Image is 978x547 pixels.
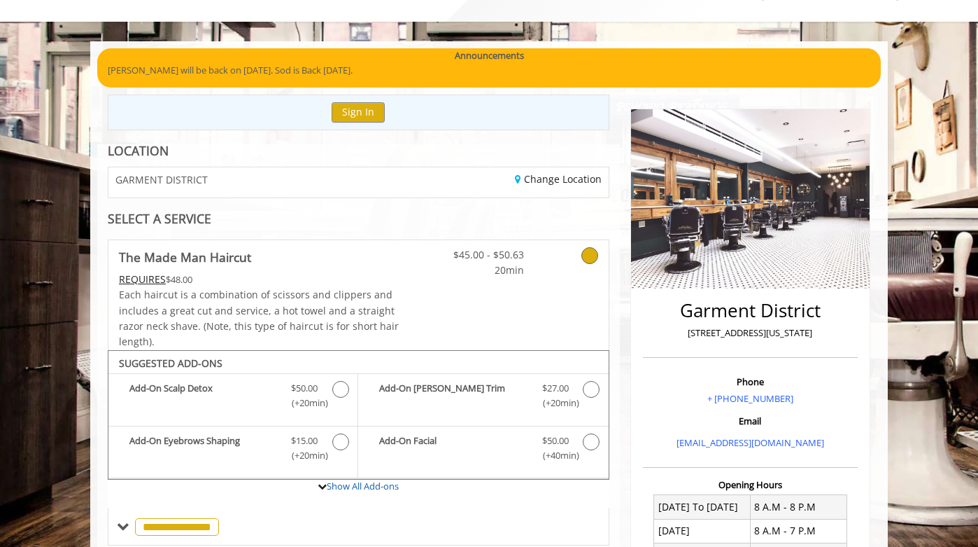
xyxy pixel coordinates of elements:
[654,519,751,543] td: [DATE]
[332,102,385,123] button: Sign In
[534,396,576,410] span: (+20min )
[646,416,854,426] h3: Email
[646,377,854,387] h3: Phone
[441,247,524,263] span: $45.00 - $50.63
[707,392,793,405] a: + [PHONE_NUMBER]
[327,480,399,492] a: Show All Add-ons
[441,263,524,278] span: 20min
[284,448,325,463] span: (+20min )
[108,350,609,480] div: The Made Man Haircut Add-onS
[108,63,870,78] p: [PERSON_NAME] will be back on [DATE]. Sod is Back [DATE].
[119,288,399,348] span: Each haircut is a combination of scissors and clippers and includes a great cut and service, a ho...
[291,381,318,396] span: $50.00
[654,495,751,519] td: [DATE] To [DATE]
[115,381,350,414] label: Add-On Scalp Detox
[119,272,166,286] span: This service needs some Advance to be paid before we block your appointment
[379,434,527,463] b: Add-On Facial
[515,172,602,186] a: Change Location
[108,212,609,226] div: SELECT A SERVICE
[115,174,208,185] span: GARMENT DISTRICT
[646,326,854,340] p: [STREET_ADDRESS][US_STATE]
[284,396,325,410] span: (+20min )
[129,434,277,463] b: Add-On Eyebrows Shaping
[365,381,601,414] label: Add-On Beard Trim
[750,495,846,519] td: 8 A.M - 8 P.M
[119,247,251,267] b: The Made Man Haircut
[676,436,824,449] a: [EMAIL_ADDRESS][DOMAIN_NAME]
[115,434,350,466] label: Add-On Eyebrows Shaping
[534,448,576,463] span: (+40min )
[108,142,169,159] b: LOCATION
[646,300,854,321] h2: Garment District
[542,434,569,448] span: $50.00
[119,272,400,287] div: $48.00
[542,381,569,396] span: $27.00
[643,480,858,490] h3: Opening Hours
[455,48,524,63] b: Announcements
[379,381,527,410] b: Add-On [PERSON_NAME] Trim
[750,519,846,543] td: 8 A.M - 7 P.M
[119,356,222,370] b: SUGGESTED ADD-ONS
[129,381,277,410] b: Add-On Scalp Detox
[291,434,318,448] span: $15.00
[365,434,601,466] label: Add-On Facial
